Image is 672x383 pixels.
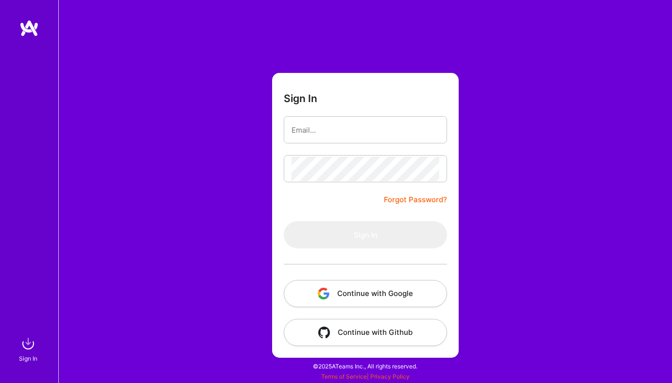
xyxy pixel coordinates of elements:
[284,221,447,248] button: Sign In
[321,373,410,380] span: |
[318,288,329,299] img: icon
[18,334,38,353] img: sign in
[284,92,317,104] h3: Sign In
[19,353,37,364] div: Sign In
[292,118,439,142] input: Email...
[284,280,447,307] button: Continue with Google
[318,327,330,338] img: icon
[321,373,367,380] a: Terms of Service
[20,334,38,364] a: sign inSign In
[370,373,410,380] a: Privacy Policy
[58,354,672,378] div: © 2025 ATeams Inc., All rights reserved.
[19,19,39,37] img: logo
[284,319,447,346] button: Continue with Github
[384,194,447,206] a: Forgot Password?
